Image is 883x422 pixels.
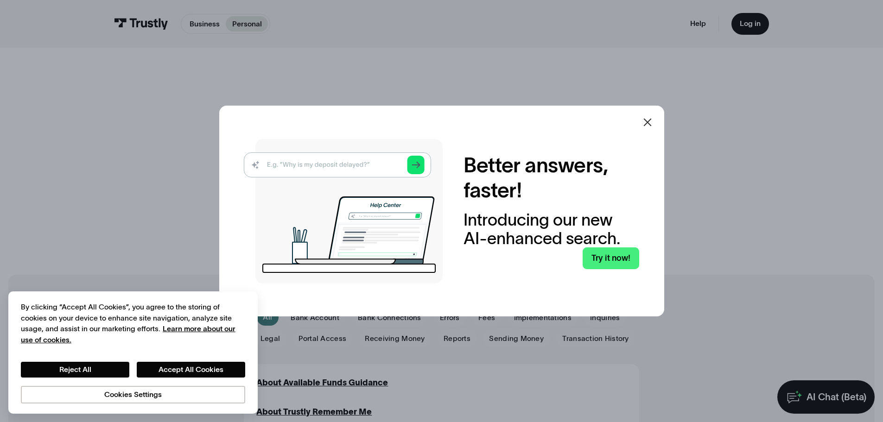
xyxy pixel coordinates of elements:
div: By clicking “Accept All Cookies”, you agree to the storing of cookies on your device to enhance s... [21,302,245,345]
a: Try it now! [583,247,639,269]
div: Privacy [21,302,245,403]
h2: Better answers, faster! [464,153,639,203]
button: Reject All [21,362,129,378]
button: Accept All Cookies [137,362,245,378]
div: Introducing our new AI-enhanced search. [464,211,639,247]
button: Cookies Settings [21,386,245,403]
div: Cookie banner [8,291,258,414]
